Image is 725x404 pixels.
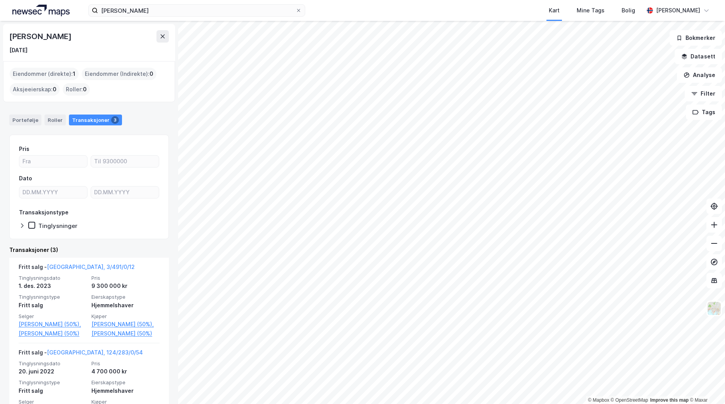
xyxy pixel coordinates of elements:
[10,83,60,96] div: Aksjeeierskap :
[19,187,87,198] input: DD.MM.YYYY
[686,104,722,120] button: Tags
[91,320,160,329] a: [PERSON_NAME] (50%),
[670,30,722,46] button: Bokmerker
[47,349,143,356] a: [GEOGRAPHIC_DATA], 124/283/0/54
[675,49,722,64] button: Datasett
[19,320,87,329] a: [PERSON_NAME] (50%),
[111,116,119,124] div: 3
[19,386,87,395] div: Fritt salg
[91,386,160,395] div: Hjemmelshaver
[686,367,725,404] iframe: Chat Widget
[19,281,87,291] div: 1. des. 2023
[19,301,87,310] div: Fritt salg
[83,85,87,94] span: 0
[9,245,169,255] div: Transaksjoner (3)
[707,301,722,316] img: Z
[47,264,135,270] a: [GEOGRAPHIC_DATA], 3/491/0/12
[685,86,722,101] button: Filter
[91,156,159,167] input: Til 9300000
[19,174,32,183] div: Dato
[45,115,66,125] div: Roller
[91,313,160,320] span: Kjøper
[19,329,87,338] a: [PERSON_NAME] (50%)
[9,46,27,55] div: [DATE]
[686,367,725,404] div: Kontrollprogram for chat
[588,397,609,403] a: Mapbox
[650,397,689,403] a: Improve this map
[677,67,722,83] button: Analyse
[656,6,700,15] div: [PERSON_NAME]
[19,367,87,376] div: 20. juni 2022
[19,208,69,217] div: Transaksjonstype
[9,30,73,43] div: [PERSON_NAME]
[19,313,87,320] span: Selger
[91,329,160,338] a: [PERSON_NAME] (50%)
[19,294,87,300] span: Tinglysningstype
[82,68,156,80] div: Eiendommer (Indirekte) :
[91,281,160,291] div: 9 300 000 kr
[19,275,87,281] span: Tinglysningsdato
[91,301,160,310] div: Hjemmelshaver
[622,6,635,15] div: Bolig
[19,156,87,167] input: Fra
[53,85,57,94] span: 0
[19,348,143,360] div: Fritt salg -
[73,69,76,79] span: 1
[91,360,160,367] span: Pris
[9,115,41,125] div: Portefølje
[577,6,605,15] div: Mine Tags
[91,367,160,376] div: 4 700 000 kr
[91,294,160,300] span: Eierskapstype
[19,144,29,154] div: Pris
[69,115,122,125] div: Transaksjoner
[91,379,160,386] span: Eierskapstype
[149,69,153,79] span: 0
[63,83,90,96] div: Roller :
[611,397,648,403] a: OpenStreetMap
[91,275,160,281] span: Pris
[19,360,87,367] span: Tinglysningsdato
[10,68,79,80] div: Eiendommer (direkte) :
[38,222,77,229] div: Tinglysninger
[98,5,295,16] input: Søk på adresse, matrikkel, gårdeiere, leietakere eller personer
[19,379,87,386] span: Tinglysningstype
[19,262,135,275] div: Fritt salg -
[549,6,560,15] div: Kart
[91,187,159,198] input: DD.MM.YYYY
[12,5,70,16] img: logo.a4113a55bc3d86da70a041830d287a7e.svg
